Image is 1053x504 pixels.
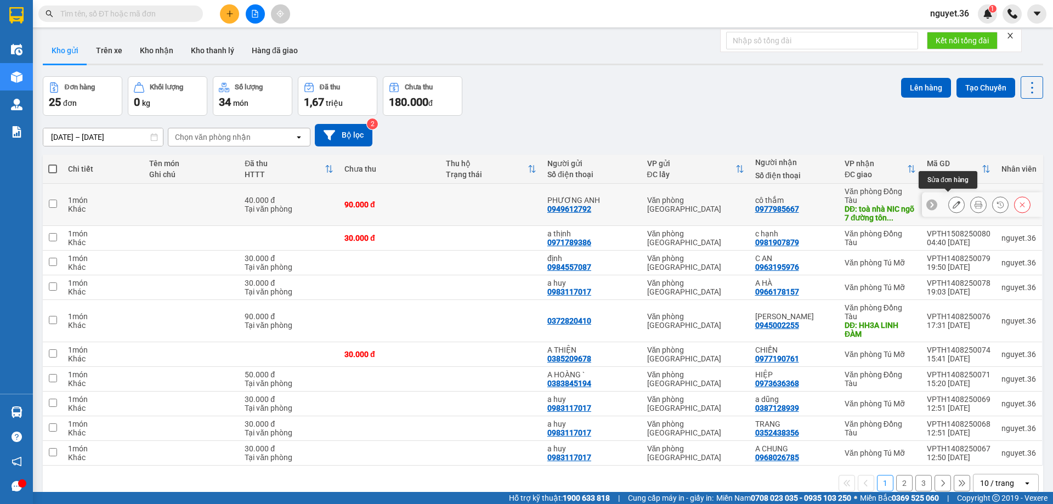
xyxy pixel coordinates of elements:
[647,420,744,437] div: Văn phòng [GEOGRAPHIC_DATA]
[956,78,1015,98] button: Tạo Chuyến
[647,196,744,213] div: Văn phòng [GEOGRAPHIC_DATA]
[383,76,462,116] button: Chưa thu180.000đ
[628,492,714,504] span: Cung cấp máy in - giấy in:
[68,420,138,428] div: 1 món
[68,370,138,379] div: 1 món
[547,395,636,404] div: a huy
[990,5,994,13] span: 1
[547,316,591,325] div: 0372820410
[755,404,799,412] div: 0387128939
[927,453,990,462] div: 12:50 [DATE]
[68,404,138,412] div: Khác
[245,379,333,388] div: Tại văn phòng
[219,95,231,109] span: 34
[919,171,977,189] div: Sửa đơn hàng
[9,7,24,24] img: logo-vxr
[927,170,982,179] div: Ngày ĐH
[12,456,22,467] span: notification
[755,279,834,287] div: A HÀ
[927,354,990,363] div: 15:41 [DATE]
[43,76,122,116] button: Đơn hàng25đơn
[63,99,77,107] span: đơn
[131,37,182,64] button: Kho nhận
[755,158,834,167] div: Người nhận
[1001,449,1037,457] div: nguyet.36
[344,234,435,242] div: 30.000 đ
[845,205,916,222] div: DĐ: toà nhà NIC ngõ 7 đường tôn thất thuyết cầu giấy
[239,155,339,184] th: Toggle SortBy
[60,8,190,20] input: Tìm tên, số ĐT hoặc mã đơn
[896,475,913,491] button: 2
[1001,316,1037,325] div: nguyet.36
[755,395,834,404] div: a dũng
[647,312,744,330] div: Văn phòng [GEOGRAPHIC_DATA]
[547,229,636,238] div: a thịnh
[927,346,990,354] div: VPTH1408250074
[245,395,333,404] div: 30.000 đ
[243,37,307,64] button: Hàng đã giao
[927,404,990,412] div: 12:51 [DATE]
[245,420,333,428] div: 30.000 đ
[245,444,333,453] div: 30.000 đ
[1001,350,1037,359] div: nguyet.36
[547,404,591,412] div: 0983117017
[68,205,138,213] div: Khác
[927,254,990,263] div: VPTH1408250079
[245,370,333,379] div: 50.000 đ
[936,35,989,47] span: Kết nối tổng đài
[755,444,834,453] div: A CHUNG
[68,444,138,453] div: 1 món
[845,159,907,168] div: VP nhận
[755,171,834,180] div: Số điện thoại
[755,238,799,247] div: 0981907879
[547,263,591,271] div: 0984557087
[245,254,333,263] div: 30.000 đ
[213,76,292,116] button: Số lượng34món
[389,95,428,109] span: 180.000
[68,321,138,330] div: Khác
[726,32,918,49] input: Nhập số tổng đài
[68,428,138,437] div: Khác
[948,196,965,213] div: Sửa đơn hàng
[927,287,990,296] div: 19:03 [DATE]
[1001,234,1037,242] div: nguyet.36
[755,254,834,263] div: C AN
[12,432,22,442] span: question-circle
[440,155,542,184] th: Toggle SortBy
[845,449,916,457] div: Văn phòng Tú Mỡ
[647,229,744,247] div: Văn phòng [GEOGRAPHIC_DATA]
[887,213,893,222] span: ...
[755,321,799,330] div: 0945002255
[839,155,921,184] th: Toggle SortBy
[344,200,435,209] div: 90.000 đ
[428,99,433,107] span: đ
[11,126,22,138] img: solution-icon
[642,155,750,184] th: Toggle SortBy
[68,165,138,173] div: Chi tiết
[647,170,735,179] div: ĐC lấy
[68,238,138,247] div: Khác
[446,159,528,168] div: Thu hộ
[755,205,799,213] div: 0977985667
[989,5,997,13] sup: 1
[245,453,333,462] div: Tại văn phòng
[245,428,333,437] div: Tại văn phòng
[547,444,636,453] div: a huy
[755,420,834,428] div: TRANG
[751,494,851,502] strong: 0708 023 035 - 0935 103 250
[245,287,333,296] div: Tại văn phòng
[150,83,183,91] div: Khối lượng
[755,370,834,379] div: HIỆP
[175,132,251,143] div: Chọn văn phòng nhận
[1001,424,1037,433] div: nguyet.36
[877,475,893,491] button: 1
[983,9,993,19] img: icon-new-feature
[68,312,138,321] div: 1 món
[892,494,939,502] strong: 0369 525 060
[921,155,996,184] th: Toggle SortBy
[845,399,916,408] div: Văn phòng Tú Mỡ
[755,287,799,296] div: 0966178157
[927,263,990,271] div: 19:50 [DATE]
[61,68,249,82] li: Hotline: 1900888999
[245,170,325,179] div: HTTT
